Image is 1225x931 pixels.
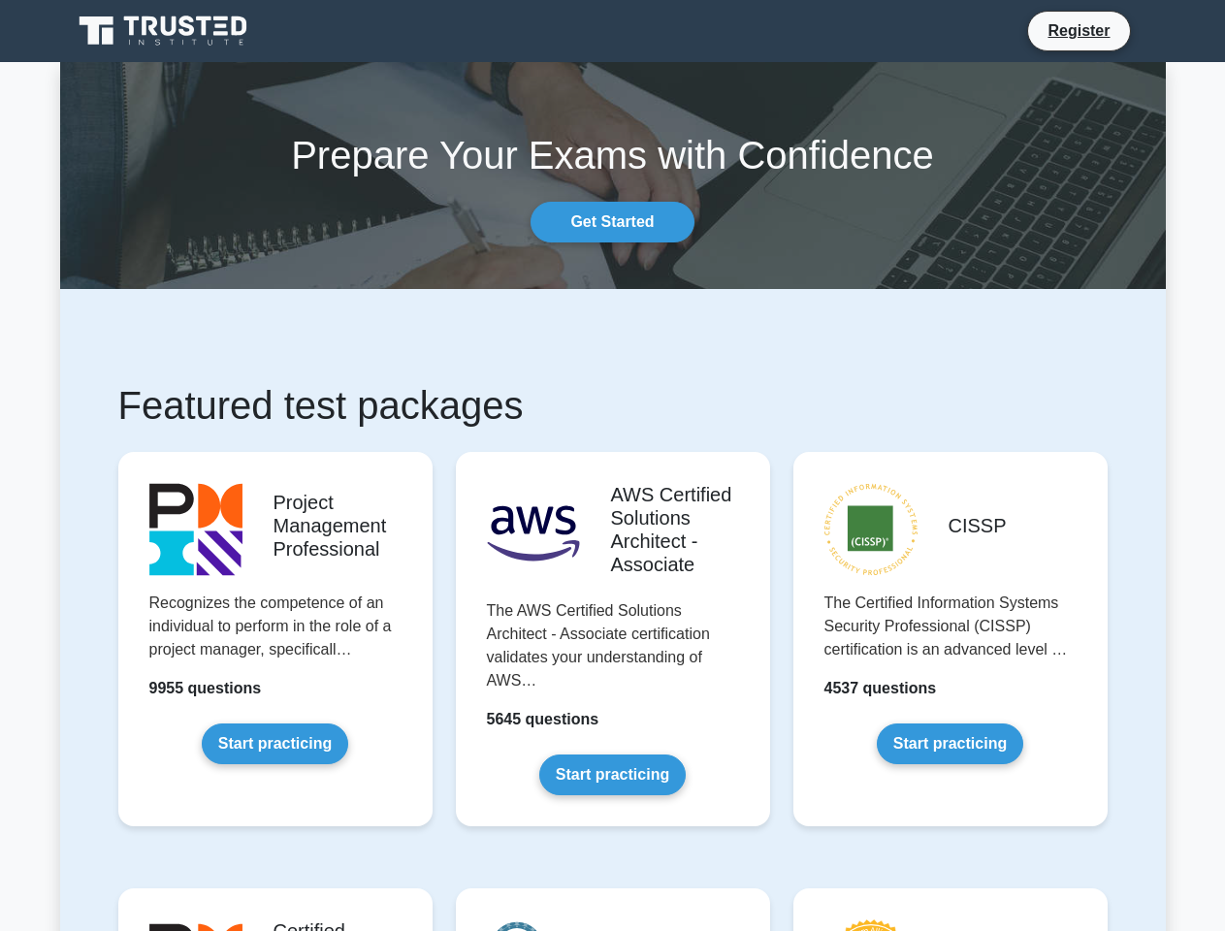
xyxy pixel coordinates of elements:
h1: Prepare Your Exams with Confidence [60,132,1166,178]
a: Start practicing [202,723,348,764]
h1: Featured test packages [118,382,1108,429]
a: Get Started [531,202,693,242]
a: Start practicing [539,754,686,795]
a: Register [1036,18,1121,43]
a: Start practicing [877,723,1023,764]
